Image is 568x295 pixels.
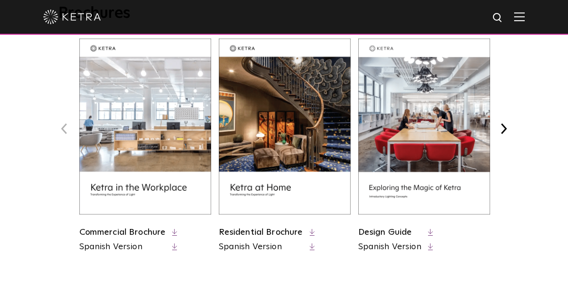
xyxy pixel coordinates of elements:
[492,12,504,24] img: search icon
[79,228,166,237] a: Commercial Brochure
[358,241,421,253] a: Spanish Version
[514,12,525,21] img: Hamburger%20Nav.svg
[58,122,71,135] button: Previous
[219,228,303,237] a: Residential Brochure
[79,39,211,215] img: commercial_brochure_thumbnail
[43,10,101,24] img: ketra-logo-2019-white
[498,122,510,135] button: Next
[219,39,351,215] img: residential_brochure_thumbnail
[79,241,166,253] a: Spanish Version
[219,241,303,253] a: Spanish Version
[358,39,490,215] img: design_brochure_thumbnail
[358,228,412,237] a: Design Guide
